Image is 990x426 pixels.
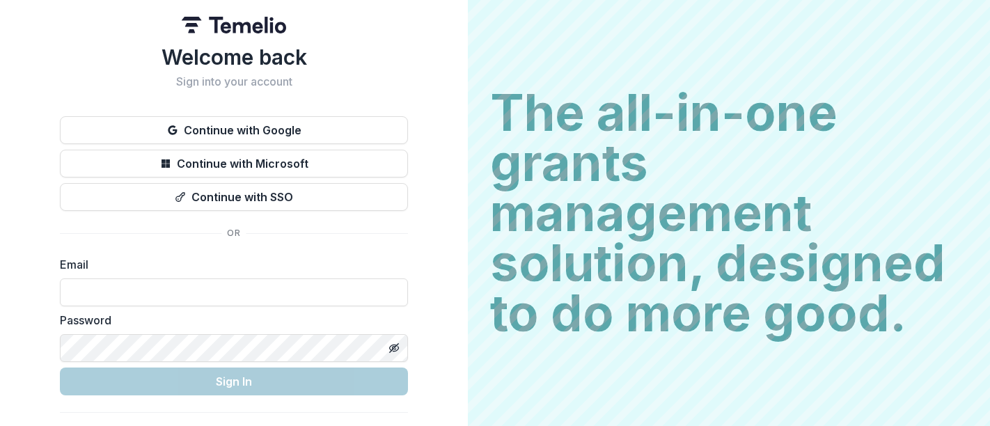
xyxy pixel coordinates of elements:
[60,368,408,395] button: Sign In
[60,183,408,211] button: Continue with SSO
[60,256,400,273] label: Email
[182,17,286,33] img: Temelio
[60,45,408,70] h1: Welcome back
[60,150,408,177] button: Continue with Microsoft
[60,312,400,329] label: Password
[60,75,408,88] h2: Sign into your account
[383,337,405,359] button: Toggle password visibility
[60,116,408,144] button: Continue with Google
